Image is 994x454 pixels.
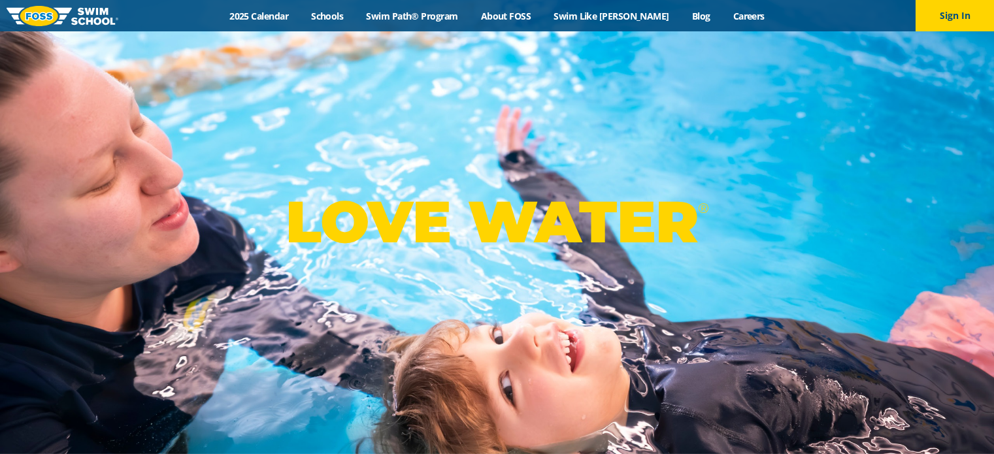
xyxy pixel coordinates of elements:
[680,10,721,22] a: Blog
[721,10,776,22] a: Careers
[698,200,708,216] sup: ®
[355,10,469,22] a: Swim Path® Program
[286,187,708,257] p: LOVE WATER
[7,6,118,26] img: FOSS Swim School Logo
[542,10,681,22] a: Swim Like [PERSON_NAME]
[300,10,355,22] a: Schools
[469,10,542,22] a: About FOSS
[218,10,300,22] a: 2025 Calendar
